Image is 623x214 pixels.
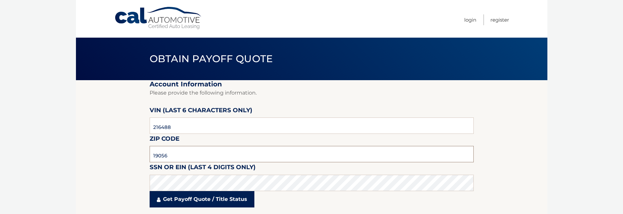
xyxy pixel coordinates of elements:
p: Please provide the following information. [150,88,474,98]
a: Cal Automotive [114,7,203,30]
h2: Account Information [150,80,474,88]
label: SSN or EIN (last 4 digits only) [150,162,256,174]
span: Obtain Payoff Quote [150,53,273,65]
a: Get Payoff Quote / Title Status [150,191,254,207]
label: VIN (last 6 characters only) [150,105,252,117]
label: Zip Code [150,134,179,146]
a: Register [490,14,509,25]
a: Login [464,14,476,25]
